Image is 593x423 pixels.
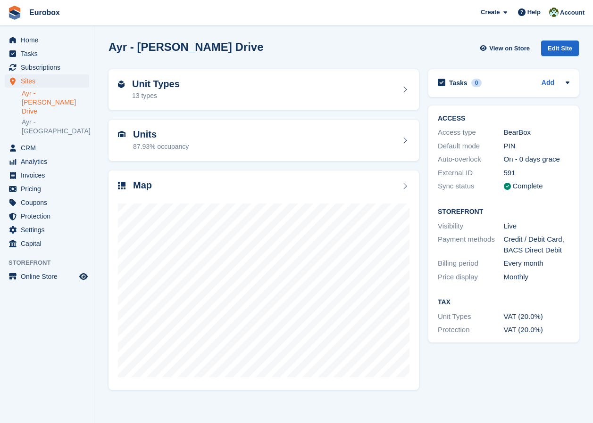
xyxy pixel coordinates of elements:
[541,41,579,56] div: Edit Site
[449,79,468,87] h2: Tasks
[489,44,530,53] span: View on Store
[504,325,570,335] div: VAT (20.0%)
[549,8,559,17] img: Lorna Russell
[504,258,570,269] div: Every month
[471,79,482,87] div: 0
[5,182,89,195] a: menu
[438,272,504,283] div: Price display
[5,47,89,60] a: menu
[5,141,89,155] a: menu
[513,181,543,192] div: Complete
[8,258,94,268] span: Storefront
[438,208,569,216] h2: Storefront
[109,69,419,111] a: Unit Types 13 types
[438,234,504,255] div: Payment methods
[438,141,504,152] div: Default mode
[109,120,419,161] a: Units 87.93% occupancy
[109,41,264,53] h2: Ayr - [PERSON_NAME] Drive
[133,142,189,152] div: 87.93% occupancy
[8,6,22,20] img: stora-icon-8386f47178a22dfd0bd8f6a31ec36ba5ce8667c1dd55bd0f319d3a0aa187defe.svg
[504,311,570,322] div: VAT (20.0%)
[21,182,77,195] span: Pricing
[504,272,570,283] div: Monthly
[5,196,89,209] a: menu
[21,141,77,155] span: CRM
[25,5,64,20] a: Eurobox
[21,270,77,283] span: Online Store
[5,33,89,47] a: menu
[118,182,125,189] img: map-icn-33ee37083ee616e46c38cad1a60f524a97daa1e2b2c8c0bc3eb3415660979fc1.svg
[438,258,504,269] div: Billing period
[438,127,504,138] div: Access type
[21,74,77,88] span: Sites
[109,171,419,390] a: Map
[527,8,541,17] span: Help
[438,168,504,179] div: External ID
[438,181,504,192] div: Sync status
[118,81,125,88] img: unit-type-icn-2b2737a686de81e16bb02015468b77c625bbabd49415b5ef34ead5e3b44a266d.svg
[504,141,570,152] div: PIN
[21,155,77,168] span: Analytics
[504,234,570,255] div: Credit / Debit Card, BACS Direct Debit
[504,221,570,232] div: Live
[21,47,77,60] span: Tasks
[5,169,89,182] a: menu
[133,129,189,140] h2: Units
[22,89,89,116] a: Ayr - [PERSON_NAME] Drive
[78,271,89,282] a: Preview store
[5,74,89,88] a: menu
[504,154,570,165] div: On - 0 days grace
[5,155,89,168] a: menu
[5,223,89,236] a: menu
[132,79,180,89] h2: Unit Types
[21,169,77,182] span: Invoices
[438,115,569,122] h2: ACCESS
[504,168,570,179] div: 591
[542,78,554,89] a: Add
[118,131,125,138] img: unit-icn-7be61d7bf1b0ce9d3e12c5938cc71ed9869f7b940bace4675aadf7bd6d80202e.svg
[438,325,504,335] div: Protection
[5,237,89,250] a: menu
[478,41,534,56] a: View on Store
[504,127,570,138] div: BearBox
[438,299,569,306] h2: Tax
[541,41,579,60] a: Edit Site
[5,210,89,223] a: menu
[5,61,89,74] a: menu
[133,180,152,191] h2: Map
[22,118,89,136] a: Ayr - [GEOGRAPHIC_DATA]
[481,8,500,17] span: Create
[21,210,77,223] span: Protection
[560,8,585,17] span: Account
[21,237,77,250] span: Capital
[438,221,504,232] div: Visibility
[438,154,504,165] div: Auto-overlock
[21,33,77,47] span: Home
[21,196,77,209] span: Coupons
[438,311,504,322] div: Unit Types
[21,223,77,236] span: Settings
[21,61,77,74] span: Subscriptions
[132,91,180,101] div: 13 types
[5,270,89,283] a: menu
